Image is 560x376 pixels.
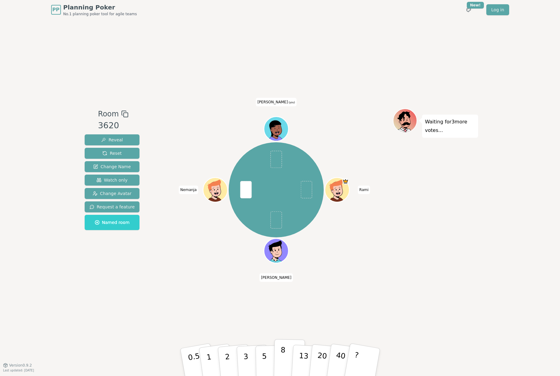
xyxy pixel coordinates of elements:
[101,137,123,143] span: Reveal
[85,201,140,212] button: Request a feature
[358,186,370,194] span: Click to change your name
[51,3,137,16] a: PPPlanning PokerNo.1 planning poker tool for agile teams
[98,108,119,119] span: Room
[425,118,475,135] p: Waiting for 3 more votes...
[3,363,32,368] button: Version0.9.2
[259,273,293,282] span: Click to change your name
[63,3,137,12] span: Planning Poker
[85,215,140,230] button: Named room
[467,2,484,9] div: New!
[93,190,132,197] span: Change Avatar
[85,175,140,186] button: Watch only
[343,178,349,184] span: Rami is the host
[85,148,140,159] button: Reset
[463,4,474,15] button: New!
[95,219,130,225] span: Named room
[98,119,129,132] div: 3620
[179,186,198,194] span: Click to change your name
[288,101,295,104] span: (you)
[63,12,137,16] span: No.1 planning poker tool for agile teams
[85,134,140,145] button: Reveal
[9,363,32,368] span: Version 0.9.2
[97,177,128,183] span: Watch only
[93,164,131,170] span: Change Name
[265,117,287,140] button: Click to change your avatar
[486,4,509,15] a: Log in
[90,204,135,210] span: Request a feature
[256,98,296,106] span: Click to change your name
[85,161,140,172] button: Change Name
[52,6,59,13] span: PP
[102,150,122,156] span: Reset
[85,188,140,199] button: Change Avatar
[3,369,34,372] span: Last updated: [DATE]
